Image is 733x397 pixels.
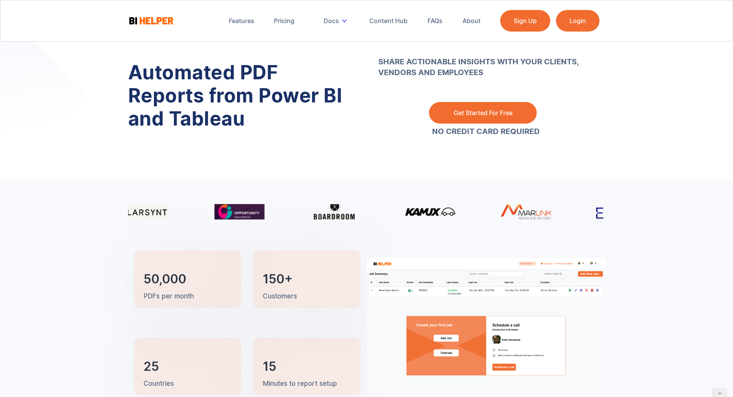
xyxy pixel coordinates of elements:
p: Countries [144,379,174,389]
a: Features [224,12,260,29]
a: Get Started For Free [429,102,537,124]
div: Features [229,17,254,25]
a: Login [556,10,599,32]
h3: 50,000 [144,273,186,285]
div: Content Hub [369,17,407,25]
p: PDFs per month [144,292,194,301]
a: Sign Up [500,10,550,32]
h3: 150+ [263,273,293,285]
div: Docs [324,17,339,25]
div: FAQs [427,17,442,25]
a: Content Hub [364,12,413,29]
div: About [463,17,481,25]
a: About [457,12,486,29]
p: Customers [263,292,297,301]
strong: SHARE ACTIONABLE INSIGHTS WITH YOUR CLIENTS, VENDORS AND EMPLOYEES ‍ [378,35,594,89]
h3: 15 [263,361,276,372]
a: NO CREDIT CARD REQUIRED [432,127,540,135]
div: Docs [318,12,355,29]
p: ‍ [378,35,594,89]
a: FAQs [422,12,448,29]
h1: Automated PDF Reports from Power BI and Tableau [128,61,355,130]
div: Pricing [274,17,294,25]
a: Pricing [269,12,300,29]
strong: NO CREDIT CARD REQUIRED [432,127,540,136]
h3: 25 [144,361,159,372]
p: Minutes to report setup [263,379,337,389]
img: Klarsynt logo [119,205,169,218]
